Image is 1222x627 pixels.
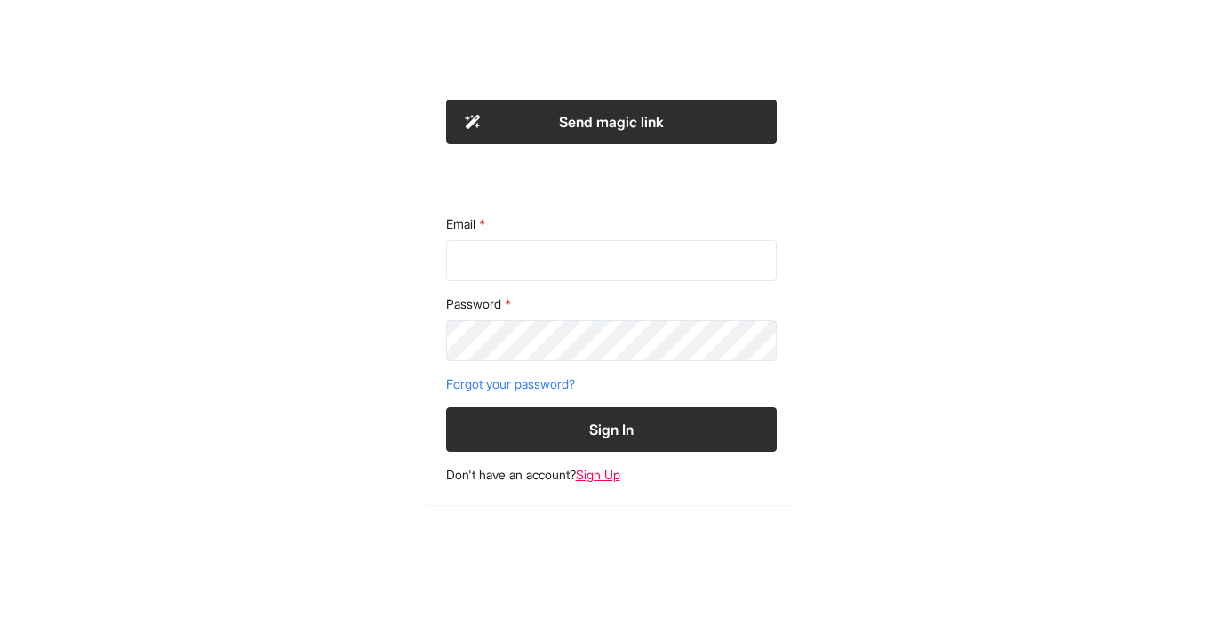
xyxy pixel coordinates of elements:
[446,295,777,313] label: Password
[576,467,620,482] a: Sign Up
[446,466,777,484] footer: Don't have an account?
[446,100,777,144] button: Send magic link
[446,215,777,233] label: Email
[446,375,777,393] a: Forgot your password?
[446,407,777,452] button: Sign In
